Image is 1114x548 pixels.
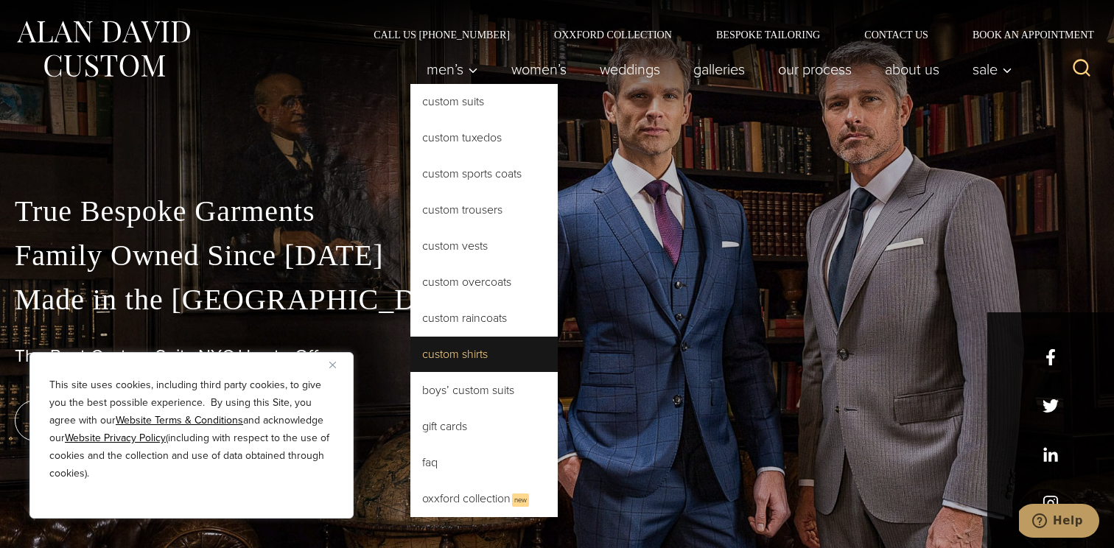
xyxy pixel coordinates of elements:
button: Men’s sub menu toggle [410,55,495,84]
a: Custom Vests [410,228,558,264]
a: Custom Trousers [410,192,558,228]
button: View Search Form [1064,52,1099,87]
nav: Primary Navigation [410,55,1020,84]
a: Boys’ Custom Suits [410,373,558,408]
p: True Bespoke Garments Family Owned Since [DATE] Made in the [GEOGRAPHIC_DATA] [15,189,1099,322]
img: Close [329,362,336,368]
a: Website Terms & Conditions [116,412,243,428]
iframe: Opens a widget where you can chat to one of our agents [1019,504,1099,541]
a: Book an Appointment [950,29,1099,40]
a: Gift Cards [410,409,558,444]
button: Sale sub menu toggle [956,55,1020,84]
a: Bespoke Tailoring [694,29,842,40]
nav: Secondary Navigation [351,29,1099,40]
a: Website Privacy Policy [65,430,166,446]
img: Alan David Custom [15,16,192,82]
a: FAQ [410,445,558,480]
a: Galleries [677,55,762,84]
a: book an appointment [15,400,221,441]
p: This site uses cookies, including third party cookies, to give you the best possible experience. ... [49,376,334,482]
a: Women’s [495,55,584,84]
a: Call Us [PHONE_NUMBER] [351,29,532,40]
a: Custom Shirts [410,337,558,372]
a: Our Process [762,55,869,84]
a: Custom Tuxedos [410,120,558,155]
h1: The Best Custom Suits NYC Has to Offer [15,345,1099,367]
a: About Us [869,55,956,84]
a: Oxxford Collection [532,29,694,40]
a: Custom Sports Coats [410,156,558,192]
a: Custom Raincoats [410,301,558,336]
span: New [512,493,529,507]
button: Close [329,356,347,373]
a: Oxxford CollectionNew [410,481,558,517]
a: Contact Us [842,29,950,40]
a: weddings [584,55,677,84]
a: Custom Suits [410,84,558,119]
a: Custom Overcoats [410,264,558,300]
